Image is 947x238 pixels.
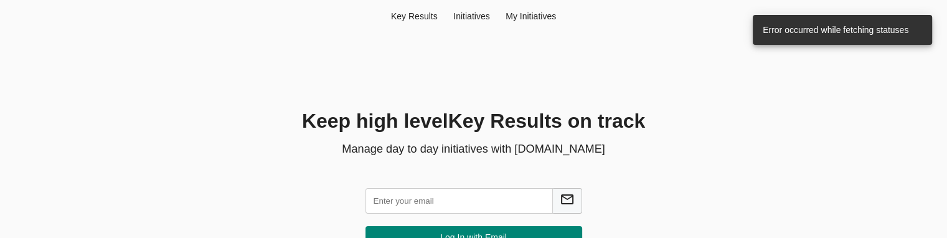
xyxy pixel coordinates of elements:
p: Manage day to day initiatives with [DOMAIN_NAME] [190,141,758,157]
div: Key Result s [383,10,445,22]
input: Enter your email [365,188,553,214]
h1: Keep high level Key Result s on track [190,107,758,136]
span: Error occurred while fetching statuses [763,25,908,35]
div: Initiatives [445,10,497,22]
div: My Initiatives [497,10,564,22]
